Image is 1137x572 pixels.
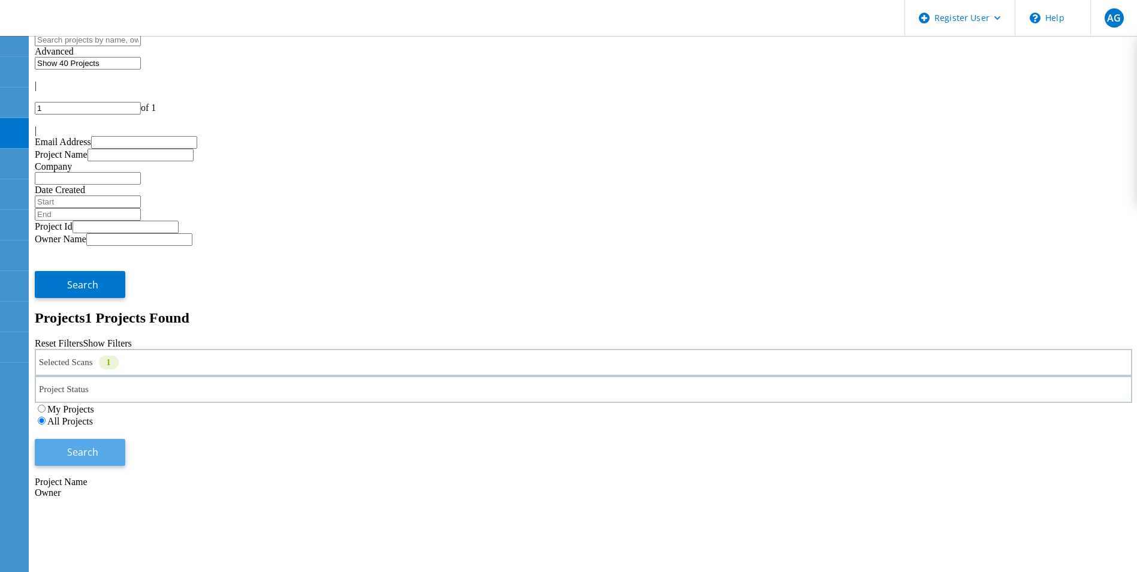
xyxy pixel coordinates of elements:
span: Advanced [35,46,74,56]
span: Search [67,445,98,459]
span: of 1 [141,103,156,113]
b: Projects [35,310,85,326]
div: Project Name [35,477,1132,487]
div: Owner [35,487,1132,498]
label: Company [35,161,72,171]
div: Selected Scans [35,349,1132,376]
label: Owner Name [35,234,86,244]
input: Search projects by name, owner, ID, company, etc [35,34,141,46]
span: 1 Projects Found [85,310,189,326]
a: Reset Filters [35,338,83,348]
a: Live Optics Dashboard [12,23,141,34]
span: AG [1107,13,1121,23]
input: Start [35,195,141,208]
label: Date Created [35,185,85,195]
button: Search [35,439,125,466]
button: Search [35,271,125,298]
label: All Projects [47,416,93,426]
div: 1 [99,356,119,369]
a: Show Filters [83,338,131,348]
label: My Projects [47,404,94,414]
div: Project Status [35,376,1132,403]
label: Project Name [35,149,88,159]
input: End [35,208,141,221]
svg: \n [1030,13,1041,23]
label: Project Id [35,221,73,231]
label: Email Address [35,137,91,147]
span: Search [67,278,98,291]
div: | [35,125,1132,136]
div: | [35,80,1132,91]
